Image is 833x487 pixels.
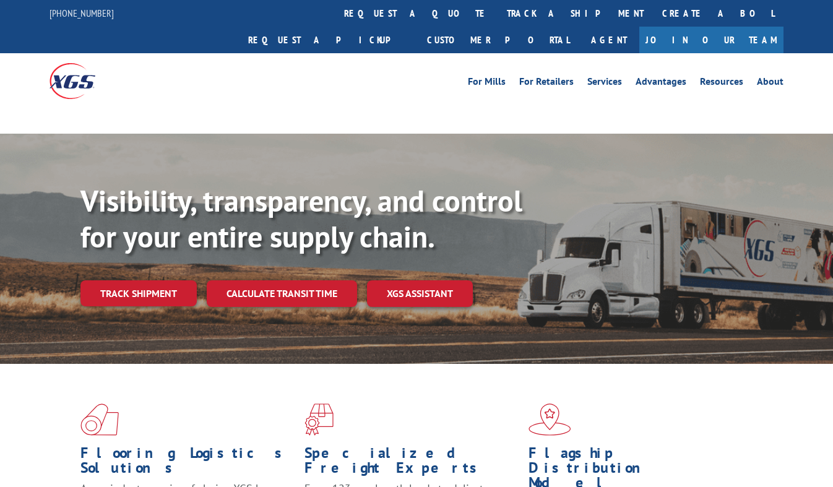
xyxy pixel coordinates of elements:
[700,77,743,90] a: Resources
[519,77,574,90] a: For Retailers
[587,77,622,90] a: Services
[80,446,295,481] h1: Flooring Logistics Solutions
[367,280,473,307] a: XGS ASSISTANT
[239,27,418,53] a: Request a pickup
[468,77,506,90] a: For Mills
[304,403,334,436] img: xgs-icon-focused-on-flooring-red
[757,77,783,90] a: About
[579,27,639,53] a: Agent
[418,27,579,53] a: Customer Portal
[636,77,686,90] a: Advantages
[529,403,571,436] img: xgs-icon-flagship-distribution-model-red
[80,181,522,256] b: Visibility, transparency, and control for your entire supply chain.
[80,403,119,436] img: xgs-icon-total-supply-chain-intelligence-red
[207,280,357,307] a: Calculate transit time
[304,446,519,481] h1: Specialized Freight Experts
[639,27,783,53] a: Join Our Team
[80,280,197,306] a: Track shipment
[50,7,114,19] a: [PHONE_NUMBER]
